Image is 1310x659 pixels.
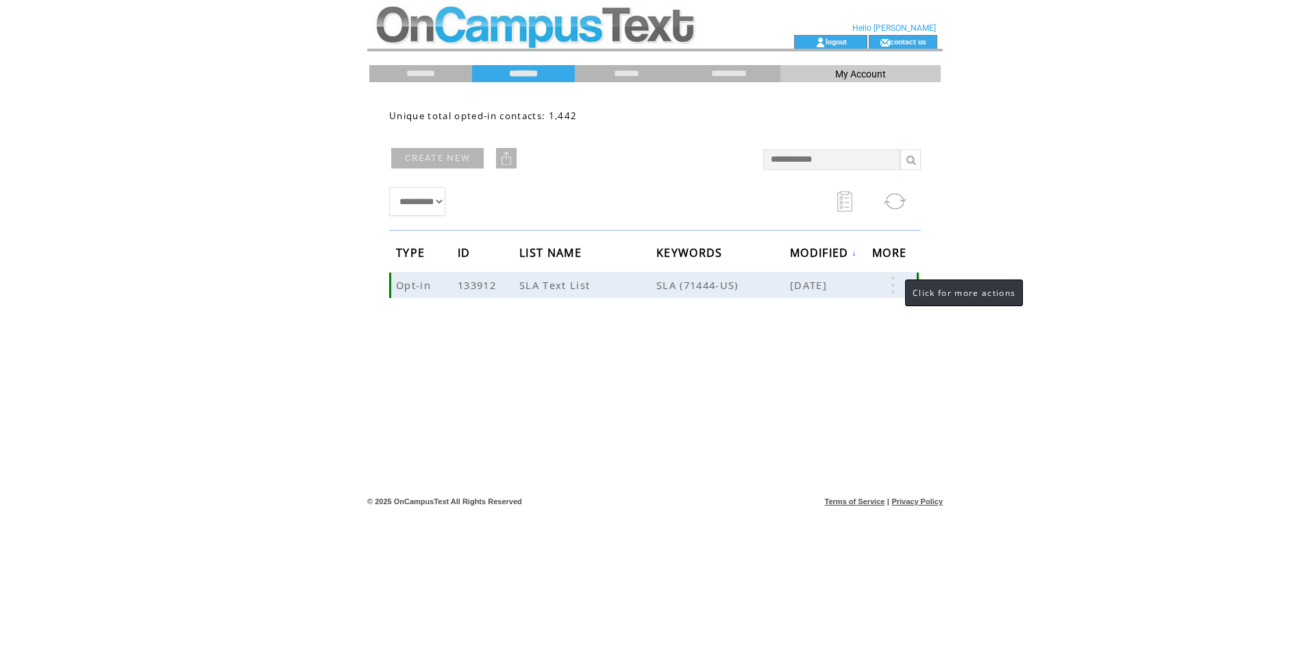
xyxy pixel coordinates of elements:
[499,151,513,165] img: upload.png
[458,248,474,256] a: ID
[656,278,790,292] span: SLA (71444-US)
[880,37,890,48] img: contact_us_icon.gif
[519,242,585,267] span: LIST NAME
[656,242,726,267] span: KEYWORDS
[825,497,885,506] a: Terms of Service
[389,110,577,122] span: Unique total opted-in contacts: 1,442
[872,242,910,267] span: MORE
[826,37,847,46] a: logout
[519,248,585,256] a: LIST NAME
[396,242,428,267] span: TYPE
[396,248,428,256] a: TYPE
[913,287,1015,299] span: Click for more actions
[891,497,943,506] a: Privacy Policy
[458,242,474,267] span: ID
[890,37,926,46] a: contact us
[656,248,726,256] a: KEYWORDS
[519,278,593,292] span: SLA Text List
[835,69,886,79] span: My Account
[815,37,826,48] img: account_icon.gif
[887,497,889,506] span: |
[790,242,852,267] span: MODIFIED
[790,249,857,257] a: MODIFIED↓
[396,278,434,292] span: Opt-in
[852,23,936,33] span: Hello [PERSON_NAME]
[391,148,484,169] a: CREATE NEW
[458,278,499,292] span: 133912
[790,278,830,292] span: [DATE]
[367,497,522,506] span: © 2025 OnCampusText All Rights Reserved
